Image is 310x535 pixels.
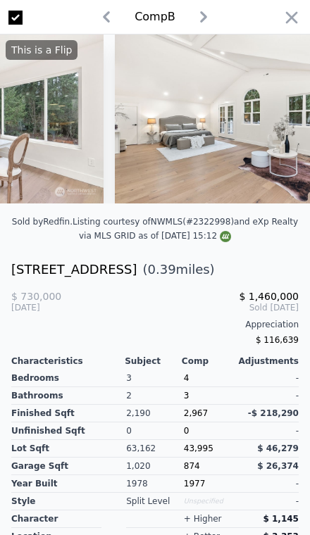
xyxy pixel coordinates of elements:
[257,461,299,471] span: $ 26,374
[184,513,222,524] div: + higher
[73,217,298,241] div: Listing courtesy of NWMLS (#2322998) and eXp Realty via MLS GRID as of [DATE] 15:12
[241,370,299,387] div: -
[184,493,242,510] div: Unspecified
[11,422,126,440] div: Unfinished Sqft
[184,443,213,453] span: 43,995
[239,355,299,367] div: Adjustments
[11,355,125,367] div: Characteristics
[184,461,200,471] span: 874
[11,493,126,510] div: Style
[11,405,126,422] div: Finished Sqft
[182,355,239,367] div: Comp
[11,475,126,493] div: Year Built
[241,387,299,405] div: -
[11,370,126,387] div: Bedrooms
[241,422,299,440] div: -
[11,387,126,405] div: Bathrooms
[184,387,242,405] div: 3
[11,260,137,279] div: [STREET_ADDRESS]
[135,8,175,25] div: Comp B
[126,475,184,493] div: 1978
[6,40,77,60] div: This is a Flip
[248,408,299,418] span: -$ 218,290
[11,319,299,330] div: Appreciation
[11,440,126,458] div: Lot Sqft
[137,260,214,279] span: ( miles)
[184,426,190,436] span: 0
[107,302,299,313] span: Sold [DATE]
[12,217,73,227] div: Sold by Redfin .
[126,422,184,440] div: 0
[241,475,299,493] div: -
[256,335,299,345] span: $ 116,639
[126,493,184,510] div: Split Level
[126,440,184,458] div: 63,162
[184,373,190,383] span: 4
[184,475,242,493] div: 1977
[126,370,184,387] div: 3
[257,443,299,453] span: $ 46,279
[241,493,299,510] div: -
[11,291,61,302] span: $ 730,000
[148,262,176,277] span: 0.39
[126,387,184,405] div: 2
[239,291,299,302] span: $ 1,460,000
[126,458,184,475] div: 1,020
[11,510,101,528] div: character
[220,231,231,242] img: NWMLS Logo
[11,302,107,313] div: [DATE]
[125,355,182,367] div: Subject
[184,408,208,418] span: 2,967
[263,514,298,524] span: $ 1,145
[11,458,126,475] div: Garage Sqft
[126,405,184,422] div: 2,190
